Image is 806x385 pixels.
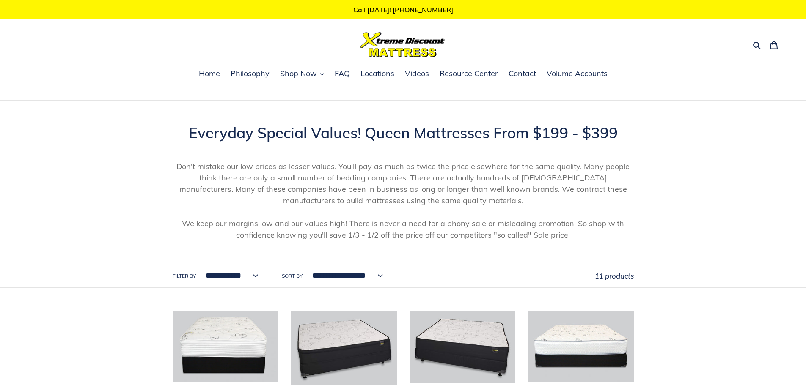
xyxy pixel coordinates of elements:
[335,68,350,79] span: FAQ
[360,32,445,57] img: Xtreme Discount Mattress
[173,272,196,280] label: Filter by
[401,68,433,80] a: Videos
[280,68,317,79] span: Shop Now
[199,68,220,79] span: Home
[360,68,394,79] span: Locations
[189,123,618,142] span: Everyday Special Values! Queen Mattresses From $199 - $399
[282,272,303,280] label: Sort by
[356,68,399,80] a: Locations
[440,68,498,79] span: Resource Center
[276,68,328,80] button: Shop Now
[182,218,624,240] span: We keep our margins low and our values high! There is never a need for a phony sale or misleading...
[542,68,612,80] a: Volume Accounts
[195,68,224,80] a: Home
[509,68,536,79] span: Contact
[176,161,630,205] span: Don't mistake our low prices as lesser values. You'll pay as much as twice the price elsewhere fo...
[330,68,354,80] a: FAQ
[405,68,429,79] span: Videos
[231,68,270,79] span: Philosophy
[435,68,502,80] a: Resource Center
[504,68,540,80] a: Contact
[547,68,608,79] span: Volume Accounts
[595,271,634,280] span: 11 products
[226,68,274,80] a: Philosophy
